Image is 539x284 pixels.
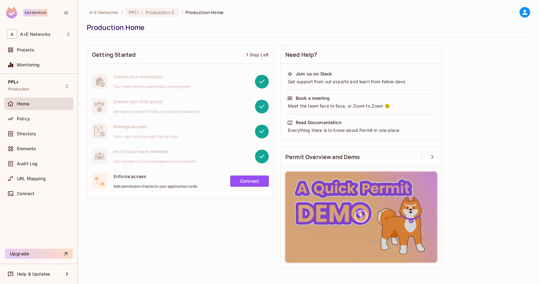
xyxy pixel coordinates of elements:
a: Connect [230,176,269,187]
span: Production [146,9,170,15]
li: / [121,9,123,15]
div: Everything there is to know about Permit in one place [287,127,435,133]
span: Projects [17,47,34,52]
li: / [182,9,183,15]
span: Monitoring [17,62,40,67]
span: Your home base for permission management [114,84,191,89]
span: Create your workspace [114,74,191,79]
span: URL Mapping [17,176,46,181]
span: Sync users and manage their access [114,134,177,139]
span: Add members to this workspace or environment [114,159,197,164]
div: Enterprise [23,9,48,17]
span: Home [17,101,30,106]
img: SReyMgAAAABJRU5ErkJggg== [6,7,17,18]
div: Meet the team face to face, or Zoom to Zoom 😉 [287,103,435,109]
div: 1 Step Left [246,52,269,58]
span: Policy [17,116,30,121]
span: Invite your team members [114,148,197,154]
div: Production Home [87,23,527,32]
span: Audit Log [17,161,37,166]
span: PPL+ [8,79,19,84]
span: : [141,10,143,15]
span: Connect [17,191,34,196]
div: Read Documentation [296,119,342,126]
button: Upgrade [5,249,73,259]
span: PPL+ [129,9,139,15]
div: Join us on Slack [296,71,332,77]
span: Permit Overview and Demo [285,153,360,161]
span: the active workspace [89,9,119,15]
span: Workspace: A+E Networks [20,32,51,37]
span: Help & Updates [17,272,50,277]
span: Need Help? [285,51,317,59]
span: Manage access with roles, actions and resources [114,109,200,114]
div: Book a meeting [296,95,330,101]
span: Directory [17,131,36,136]
span: Enforce access [114,173,197,179]
span: Getting Started [92,51,136,59]
span: Create your first policy [114,99,200,104]
span: A [7,30,17,39]
span: Add permission checks to your application code [114,184,197,189]
span: Manage access [114,123,177,129]
div: Get support from out experts and learn from fellow devs [287,79,435,85]
span: Production Home [186,9,223,15]
span: Production [8,87,30,92]
span: Elements [17,146,36,151]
